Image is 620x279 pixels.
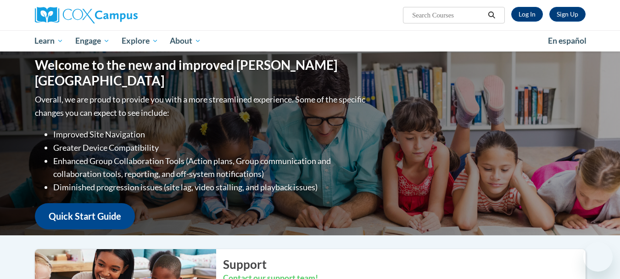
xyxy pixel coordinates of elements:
input: Search Courses [411,10,485,21]
span: En español [548,36,586,46]
iframe: Button to launch messaging window [583,242,613,272]
a: Quick Start Guide [35,203,135,229]
h2: Support [223,256,586,273]
a: Register [549,7,586,22]
a: Learn [29,30,70,51]
a: Engage [69,30,116,51]
a: Explore [116,30,164,51]
li: Enhanced Group Collaboration Tools (Action plans, Group communication and collaboration tools, re... [53,154,368,181]
span: Engage [75,35,110,46]
a: Cox Campus [35,7,209,23]
li: Greater Device Compatibility [53,141,368,154]
span: Learn [34,35,63,46]
span: About [170,35,201,46]
a: About [164,30,207,51]
h1: Welcome to the new and improved [PERSON_NAME][GEOGRAPHIC_DATA] [35,57,368,88]
button: Search [485,10,498,21]
p: Overall, we are proud to provide you with a more streamlined experience. Some of the specific cha... [35,93,368,120]
li: Diminished progression issues (site lag, video stalling, and playback issues) [53,181,368,194]
img: Cox Campus [35,7,138,23]
li: Improved Site Navigation [53,128,368,141]
div: Main menu [21,30,599,51]
a: En español [542,31,592,51]
a: Log In [511,7,543,22]
span: Explore [122,35,158,46]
